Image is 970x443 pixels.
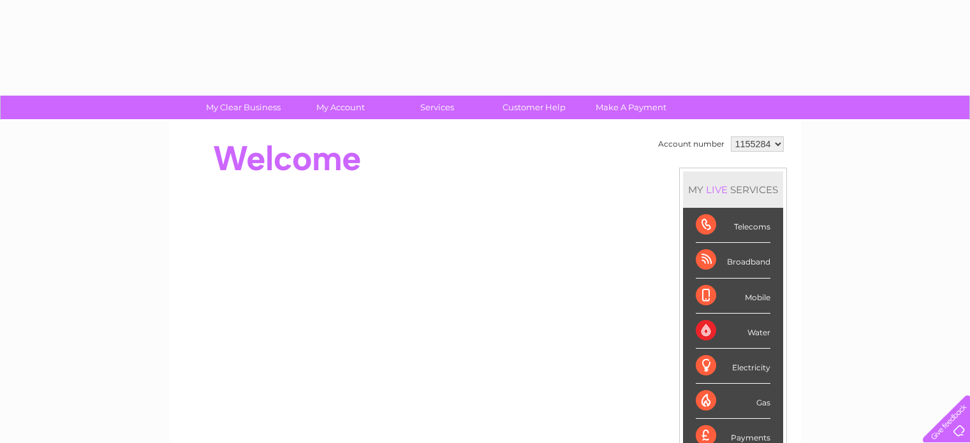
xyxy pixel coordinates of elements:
div: Broadband [696,243,770,278]
div: Gas [696,384,770,419]
a: My Account [288,96,393,119]
td: Account number [655,133,728,155]
a: Services [385,96,490,119]
a: Make A Payment [578,96,684,119]
div: Telecoms [696,208,770,243]
a: My Clear Business [191,96,296,119]
div: Water [696,314,770,349]
div: MY SERVICES [683,171,783,208]
div: Mobile [696,279,770,314]
div: Electricity [696,349,770,384]
div: LIVE [703,184,730,196]
a: Customer Help [481,96,587,119]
